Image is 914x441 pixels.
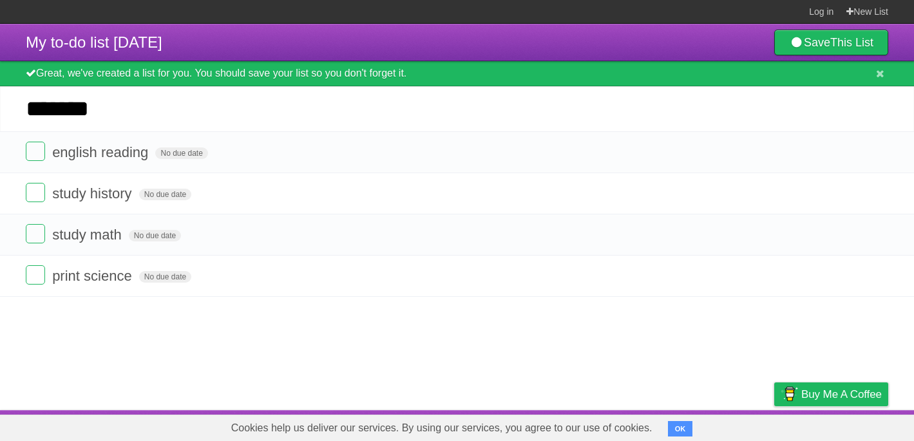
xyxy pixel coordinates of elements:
span: english reading [52,144,151,160]
span: No due date [139,271,191,283]
a: About [603,413,630,438]
a: Suggest a feature [807,413,888,438]
span: No due date [155,147,207,159]
a: Buy me a coffee [774,382,888,406]
a: SaveThis List [774,30,888,55]
button: OK [668,421,693,436]
b: This List [830,36,873,49]
a: Developers [645,413,698,438]
img: Buy me a coffee [781,383,798,405]
label: Done [26,142,45,161]
a: Terms [714,413,742,438]
span: My to-do list [DATE] [26,33,162,51]
label: Done [26,224,45,243]
span: study history [52,185,135,202]
span: Cookies help us deliver our services. By using our services, you agree to our use of cookies. [218,415,665,441]
a: Privacy [757,413,791,438]
label: Done [26,183,45,202]
label: Done [26,265,45,285]
span: No due date [139,189,191,200]
span: No due date [129,230,181,241]
span: Buy me a coffee [801,383,882,406]
span: study math [52,227,125,243]
span: print science [52,268,135,284]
